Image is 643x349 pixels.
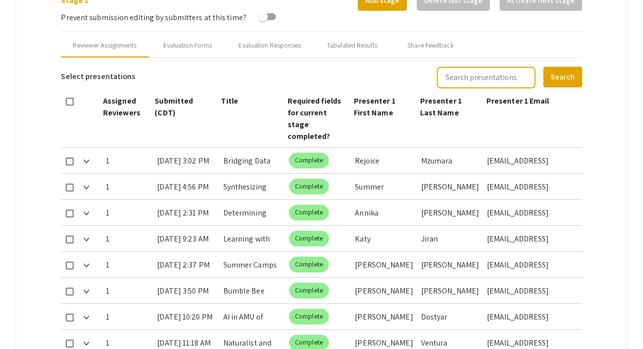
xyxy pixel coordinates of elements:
[487,278,574,303] div: [EMAIL_ADDRESS][DOMAIN_NAME]
[421,226,479,251] div: Jiran
[83,186,89,189] img: Expand arrow
[83,160,89,163] img: Expand arrow
[83,316,89,320] img: Expand arrow
[543,67,582,87] button: Search
[157,304,215,329] div: [DATE] 10:20 PM
[420,96,462,118] span: Presenter 1 Last Name
[157,252,215,277] div: [DATE] 2:37 PM
[355,226,413,251] div: Katy
[83,238,89,242] img: Expand arrow
[486,96,549,106] span: Presenter 1 Email
[61,66,135,87] h6: Select presentations
[157,148,215,173] div: [DATE] 3:02 PM
[487,226,574,251] div: [EMAIL_ADDRESS][DOMAIN_NAME]
[221,96,238,106] span: Title
[355,304,413,329] div: [PERSON_NAME]
[106,226,150,251] div: 1
[106,174,150,199] div: 1
[223,278,281,303] div: Bumble Bee Abundance in Northeast [US_STATE][GEOGRAPHIC_DATA]
[421,174,479,199] div: [PERSON_NAME]
[421,148,479,173] div: Mzumara
[223,252,281,277] div: Summer Camps and Conferences Liaison:&nbsp;[PERSON_NAME] - Summer 2025
[487,174,574,199] div: [EMAIL_ADDRESS][DOMAIN_NAME]
[487,252,574,277] div: [EMAIL_ADDRESS][DOMAIN_NAME]
[288,96,342,141] span: Required fields for current stage completed?
[223,226,281,251] div: Learning with Nature: A Summer Spent as a Wolf Ridge Naturalist
[487,148,574,173] div: [EMAIL_ADDRESS][DOMAIN_NAME]
[289,153,329,168] mat-chip: Complete
[289,257,329,272] mat-chip: Complete
[103,96,140,118] span: Assigned Reviewers
[355,148,413,173] div: Rejoice
[163,40,213,51] div: Evaluation Forms
[157,200,215,225] div: [DATE] 2:31 PM
[289,309,329,324] mat-chip: Complete
[487,304,574,329] div: [EMAIL_ADDRESS][DOMAIN_NAME]
[106,304,150,329] div: 1
[83,212,89,215] img: Expand arrow
[354,96,396,118] span: Presenter 1 First Name
[421,304,479,329] div: Dostyar
[7,305,42,342] iframe: Chat
[421,278,479,303] div: [PERSON_NAME]
[106,252,150,277] div: 1
[239,40,301,51] div: Evaluation Responses
[355,174,413,199] div: Summer
[83,264,89,268] img: Expand arrow
[61,12,246,23] span: Prevent submission editing by submitters at this time?
[437,67,536,88] input: Search presentations
[106,200,150,225] div: 1
[157,226,215,251] div: [DATE] 9:23 AM
[407,40,454,51] div: Share Feedback
[289,283,329,298] mat-chip: Complete
[157,278,215,303] div: [DATE] 3:50 PM
[289,205,329,220] mat-chip: Complete
[355,278,413,303] div: [PERSON_NAME]
[223,148,281,173] div: Bridging Data and Development:&nbsp;A Summer Internship in Nonprofit Strategy
[106,148,150,173] div: 1
[289,231,329,246] mat-chip: Complete
[73,40,136,51] div: Reviewer Assignments
[83,290,89,294] img: Expand arrow
[223,200,281,225] div: Determining Predators of Eastern Wild Turkey Clutches
[83,342,89,346] img: Expand arrow
[289,179,329,194] mat-chip: Complete
[421,252,479,277] div: [PERSON_NAME]
[155,96,193,118] span: Submitted (CDT)
[223,174,281,199] div: Synthesizing Porous Polymer Microspheres
[223,304,281,329] div: AI in AMU of [MEDICAL_DATA]
[327,40,377,51] div: Tabulated Results
[487,200,574,225] div: [EMAIL_ADDRESS][DOMAIN_NAME]
[106,278,150,303] div: 1
[157,174,215,199] div: [DATE] 4:56 PM
[421,200,479,225] div: [PERSON_NAME]
[355,252,413,277] div: [PERSON_NAME]
[355,200,413,225] div: Annika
